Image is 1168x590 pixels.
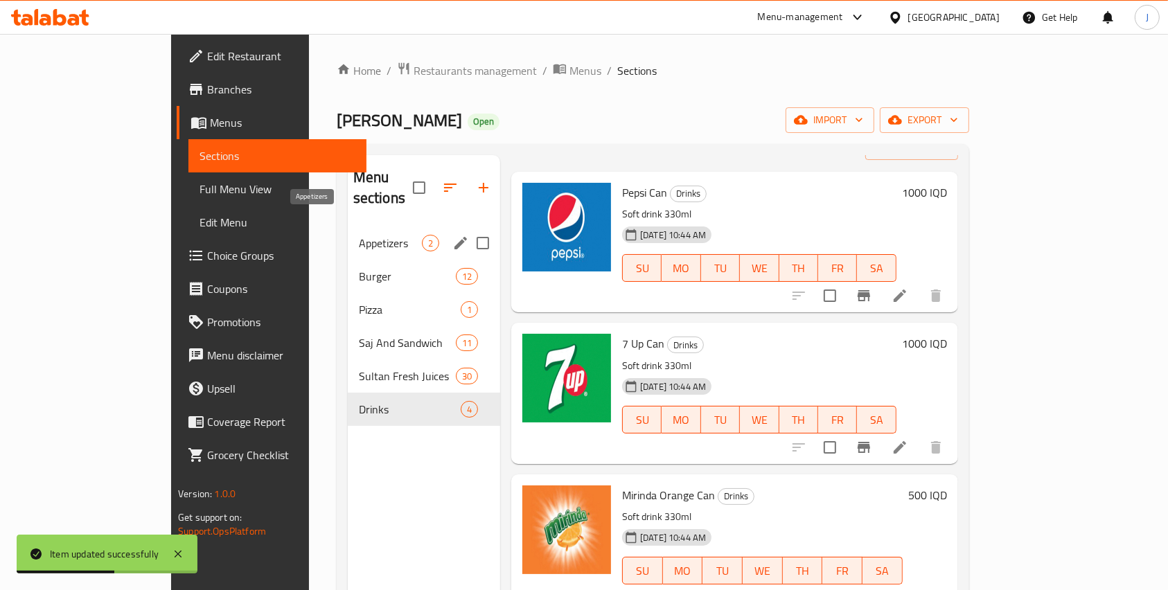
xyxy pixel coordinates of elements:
[668,337,703,353] span: Drinks
[511,118,553,159] h2: Menu items
[359,268,456,285] span: Burger
[857,254,896,282] button: SA
[824,258,851,278] span: FR
[667,337,704,353] div: Drinks
[177,239,366,272] a: Choice Groups
[177,339,366,372] a: Menu disclaimer
[461,403,477,416] span: 4
[891,111,958,129] span: export
[348,226,500,260] div: Appetizers2edit
[207,280,355,297] span: Coupons
[177,73,366,106] a: Branches
[622,182,667,203] span: Pepsi Can
[847,279,881,312] button: Branch-specific-item
[348,393,500,426] div: Drinks4
[423,237,439,250] span: 2
[743,557,783,584] button: WE
[622,508,903,526] p: Soft drink 330ml
[348,260,500,293] div: Burger12
[622,485,715,506] span: Mirinda Orange Can
[815,433,844,462] span: Select to update
[786,107,874,133] button: import
[740,406,779,433] button: WE
[522,183,611,271] img: Pepsi Can
[669,561,698,581] span: MO
[748,561,777,581] span: WE
[902,183,947,202] h6: 1000 IQD
[701,406,740,433] button: TU
[797,111,863,129] span: import
[207,447,355,463] span: Grocery Checklist
[718,488,754,504] span: Drinks
[457,370,477,383] span: 30
[522,485,611,574] img: Mirinda Orange Can
[892,287,908,304] a: Edit menu item
[457,270,477,283] span: 12
[207,413,355,430] span: Coverage Report
[815,281,844,310] span: Select to update
[461,303,477,316] span: 1
[414,62,537,79] span: Restaurants management
[188,139,366,172] a: Sections
[919,279,953,312] button: delete
[919,431,953,464] button: delete
[628,258,656,278] span: SU
[818,406,857,433] button: FR
[461,301,478,318] div: items
[862,557,903,584] button: SA
[628,410,656,430] span: SU
[662,254,700,282] button: MO
[397,62,537,80] a: Restaurants management
[348,221,500,431] nav: Menu sections
[824,410,851,430] span: FR
[337,105,462,136] span: [PERSON_NAME]
[671,186,706,202] span: Drinks
[785,258,813,278] span: TH
[1146,10,1149,25] span: J
[822,557,862,584] button: FR
[542,62,547,79] li: /
[207,48,355,64] span: Edit Restaurant
[359,334,456,351] span: Saj And Sandwich
[467,171,500,204] button: Add section
[177,39,366,73] a: Edit Restaurant
[207,347,355,364] span: Menu disclaimer
[177,272,366,305] a: Coupons
[359,401,461,418] span: Drinks
[200,147,355,164] span: Sections
[785,410,813,430] span: TH
[553,62,601,80] a: Menus
[337,62,969,80] nav: breadcrumb
[862,258,890,278] span: SA
[857,406,896,433] button: SA
[178,522,266,540] a: Support.OpsPlatform
[702,557,743,584] button: TU
[635,380,711,393] span: [DATE] 10:44 AM
[902,334,947,353] h6: 1000 IQD
[662,406,700,433] button: MO
[667,258,695,278] span: MO
[188,206,366,239] a: Edit Menu
[740,254,779,282] button: WE
[607,62,612,79] li: /
[207,247,355,264] span: Choice Groups
[788,561,817,581] span: TH
[622,254,662,282] button: SU
[622,206,896,223] p: Soft drink 330ml
[207,380,355,397] span: Upsell
[892,439,908,456] a: Edit menu item
[177,438,366,472] a: Grocery Checklist
[207,81,355,98] span: Branches
[707,410,734,430] span: TU
[635,531,711,544] span: [DATE] 10:44 AM
[828,561,857,581] span: FR
[348,293,500,326] div: Pizza1
[177,372,366,405] a: Upsell
[422,235,439,251] div: items
[177,305,366,339] a: Promotions
[667,410,695,430] span: MO
[353,167,413,208] h2: Menu sections
[622,333,664,354] span: 7 Up Can
[178,485,212,503] span: Version:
